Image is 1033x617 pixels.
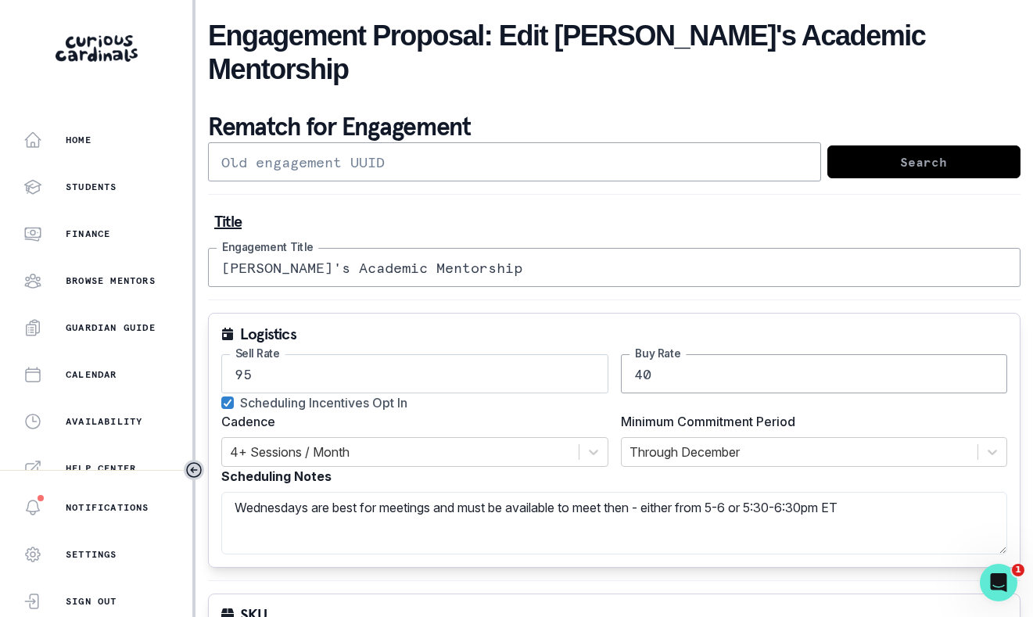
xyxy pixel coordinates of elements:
[240,393,407,412] span: Scheduling Incentives Opt In
[66,548,117,561] p: Settings
[1012,564,1024,576] span: 1
[214,213,1014,229] p: Title
[66,595,117,608] p: Sign Out
[66,415,142,428] p: Availability
[66,501,149,514] p: Notifications
[66,134,91,146] p: Home
[221,412,599,431] label: Cadence
[980,564,1017,601] iframe: Intercom live chat
[827,145,1020,178] button: Search
[66,368,117,381] p: Calendar
[208,111,1020,142] p: Rematch for Engagement
[184,460,204,480] button: Toggle sidebar
[56,35,138,62] img: Curious Cardinals Logo
[240,326,296,342] p: Logistics
[221,492,1007,554] textarea: Wednesdays are best for meetings and must be available to meet then - either from 5-6 or 5:30-6:3...
[66,321,156,334] p: Guardian Guide
[66,274,156,287] p: Browse Mentors
[208,19,1020,86] h2: Engagement Proposal: Edit [PERSON_NAME]'s Academic Mentorship
[66,181,117,193] p: Students
[621,412,999,431] label: Minimum Commitment Period
[66,462,136,475] p: Help Center
[208,142,821,181] input: Old engagement UUID
[66,228,110,240] p: Finance
[221,467,998,486] label: Scheduling Notes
